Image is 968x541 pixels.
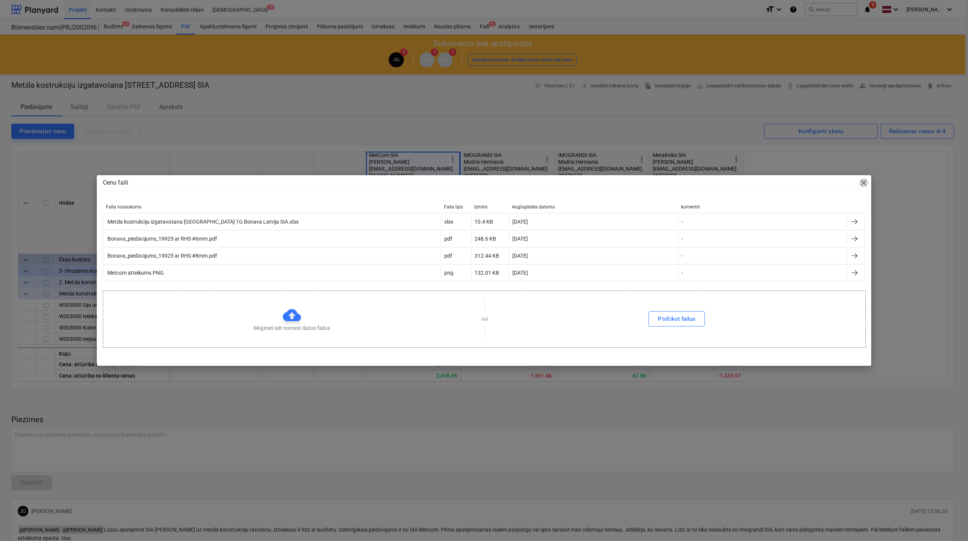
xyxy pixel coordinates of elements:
div: pdf [444,236,452,242]
div: pdf [444,253,452,259]
div: Bonava_piedāvājums_19925 ar RHS #6mm.pdf [106,236,217,242]
iframe: Chat Widget [930,505,968,541]
button: Pārlūkot failus [648,311,705,326]
div: [DATE] [512,253,528,259]
div: Metcom atteikums.PNG [106,270,164,276]
div: xlsx [444,219,453,225]
p: Cenu faili [103,178,128,187]
div: [DATE] [512,219,528,225]
span: close [859,178,868,187]
div: komentēt [681,204,844,210]
div: - [681,270,683,276]
div: Mēģiniet šeit nomest dažus failusvaiPārlūkot failus [103,291,866,347]
div: [DATE] [512,236,528,242]
div: [DATE] [512,270,528,276]
div: png [444,270,453,276]
div: Faila tips [444,204,468,210]
div: 10.4 KB [475,219,493,225]
p: Mēģiniet šeit nomest dažus failus [254,324,330,332]
div: - [681,236,683,242]
div: Augšuplādes datums [512,204,675,210]
div: - [681,219,683,225]
div: Izmērs [474,204,506,210]
div: 132.01 KB [475,270,499,276]
div: 248.6 KB [475,236,496,242]
div: - [681,253,683,259]
div: Faila nosaukums [106,204,438,210]
div: Bonava_piedāvājums_19925 ar RHS #8mm.pdf [106,253,217,259]
div: Metāla kostrukciju izgatavošana [GEOGRAPHIC_DATA] 1G Bonava Latvija SIA.xlsx [106,219,299,225]
div: Pārlūkot failus [658,314,695,324]
div: 312.44 KB [475,253,499,259]
p: vai [481,315,488,323]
